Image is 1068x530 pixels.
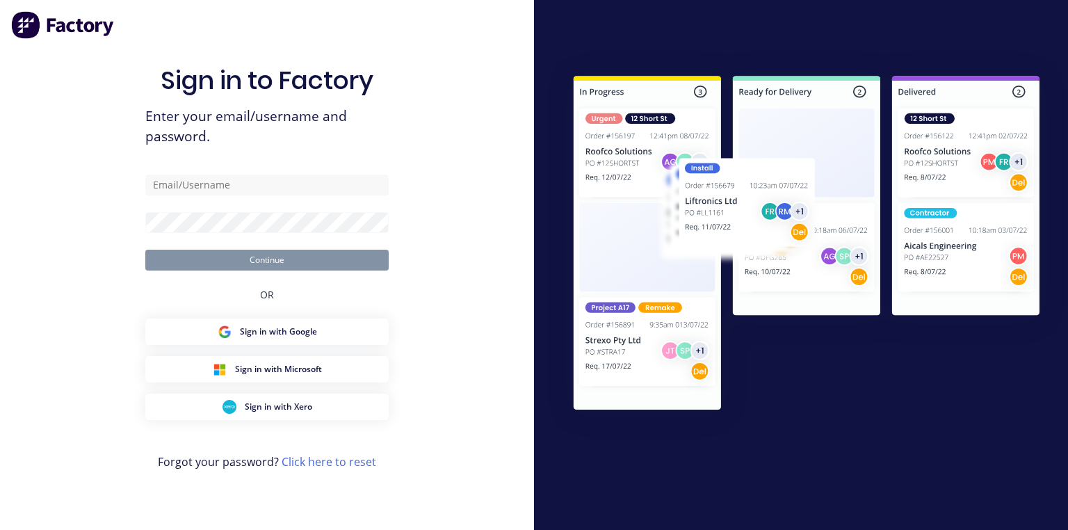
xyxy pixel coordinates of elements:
[235,363,322,376] span: Sign in with Microsoft
[213,362,227,376] img: Microsoft Sign in
[240,326,317,338] span: Sign in with Google
[145,250,389,271] button: Continue
[545,50,1068,440] img: Sign in
[245,401,312,413] span: Sign in with Xero
[161,65,373,95] h1: Sign in to Factory
[145,394,389,420] button: Xero Sign inSign in with Xero
[260,271,274,319] div: OR
[145,175,389,195] input: Email/Username
[11,11,115,39] img: Factory
[158,453,376,470] span: Forgot your password?
[145,356,389,383] button: Microsoft Sign inSign in with Microsoft
[222,400,236,414] img: Xero Sign in
[282,454,376,469] a: Click here to reset
[145,106,389,147] span: Enter your email/username and password.
[145,319,389,345] button: Google Sign inSign in with Google
[218,325,232,339] img: Google Sign in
